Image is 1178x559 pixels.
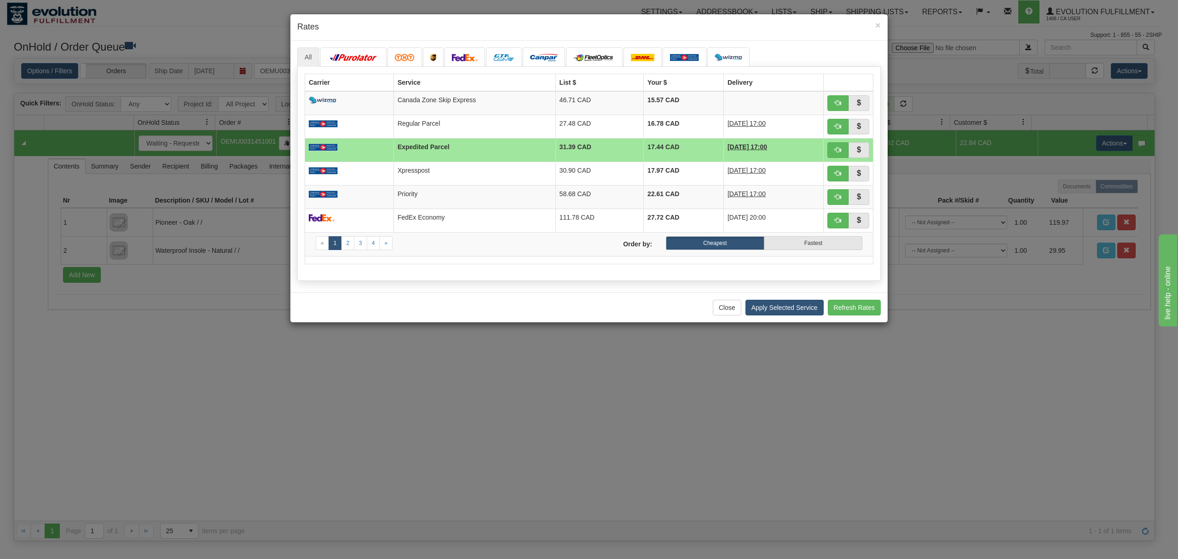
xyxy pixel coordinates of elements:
td: 2 Days [723,185,823,209]
div: live help - online [7,6,85,17]
img: Canada_post.png [670,54,699,61]
img: wizmo.png [715,54,742,61]
a: 2 [341,236,354,250]
td: 17.97 CAD [644,162,724,185]
span: » [384,240,387,246]
label: Cheapest [666,236,764,250]
td: 3 Days [723,115,823,138]
img: FedEx.png [309,214,335,221]
th: Your $ [644,74,724,91]
span: [DATE] 17:00 [728,143,767,151]
img: campar.png [530,54,558,61]
img: Canada_post.png [309,191,338,198]
button: Refresh Rates [828,300,881,315]
td: 16.78 CAD [644,115,724,138]
img: CarrierLogo_10191.png [493,54,514,61]
td: 58.68 CAD [555,185,644,209]
td: 30.90 CAD [555,162,644,185]
td: 31.39 CAD [555,138,644,162]
td: Priority [393,185,555,209]
th: List $ [555,74,644,91]
img: tnt.png [395,54,415,61]
td: Canada Zone Skip Express [393,91,555,115]
img: dhl.png [631,54,654,61]
td: 22.61 CAD [644,185,724,209]
img: FedEx.png [452,54,478,61]
img: CarrierLogo_10182.png [573,54,615,61]
a: Next [379,236,393,250]
button: Close [875,20,881,30]
button: Apply Selected Service [745,300,824,315]
td: 17.44 CAD [644,138,724,162]
span: « [321,240,324,246]
img: Canada_post.png [309,144,338,151]
span: [DATE] 17:00 [728,190,766,198]
a: 4 [367,236,380,250]
button: Close [713,300,741,315]
td: FedEx Economy [393,209,555,232]
td: Regular Parcel [393,115,555,138]
td: Expedited Parcel [393,138,555,162]
h4: Rates [297,21,881,33]
a: 3 [354,236,367,250]
img: Canada_post.png [309,167,338,175]
td: 2 Days [723,162,823,185]
img: ups.png [430,54,437,61]
a: Previous [316,236,329,250]
th: Carrier [305,74,394,91]
img: purolator.png [328,54,379,61]
label: Fastest [764,236,862,250]
th: Service [393,74,555,91]
td: Xpresspost [393,162,555,185]
span: [DATE] 17:00 [728,167,766,174]
img: wizmo.png [309,97,336,104]
td: 46.71 CAD [555,91,644,115]
td: 111.78 CAD [555,209,644,232]
span: [DATE] 20:00 [728,214,766,221]
iframe: chat widget [1157,233,1177,326]
span: [DATE] 17:00 [728,120,766,127]
td: 15.57 CAD [644,91,724,115]
img: Canada_post.png [309,120,338,128]
a: All [297,47,319,67]
a: 1 [329,236,342,250]
span: × [875,20,881,30]
td: 27.72 CAD [644,209,724,232]
td: 27.48 CAD [555,115,644,138]
td: 2 Days [723,138,823,162]
label: Order by: [589,236,659,249]
th: Delivery [723,74,823,91]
